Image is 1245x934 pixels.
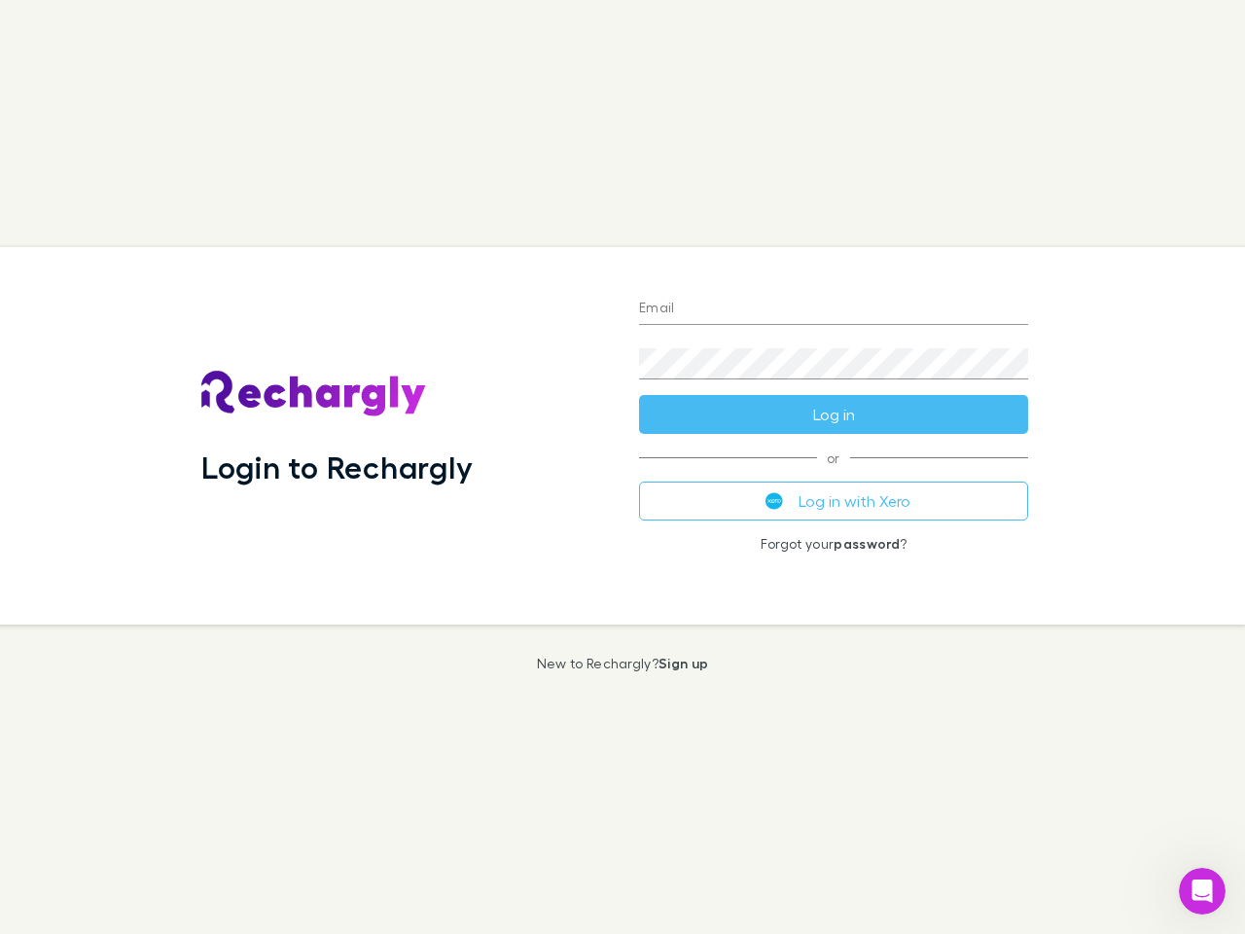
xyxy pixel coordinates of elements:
img: Rechargly's Logo [201,371,427,417]
p: New to Rechargly? [537,656,709,671]
a: password [834,535,900,552]
span: or [639,457,1028,458]
button: Log in with Xero [639,482,1028,521]
iframe: Intercom live chat [1179,868,1226,915]
p: Forgot your ? [639,536,1028,552]
h1: Login to Rechargly [201,449,473,485]
img: Xero's logo [765,492,783,510]
button: Log in [639,395,1028,434]
a: Sign up [658,655,708,671]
